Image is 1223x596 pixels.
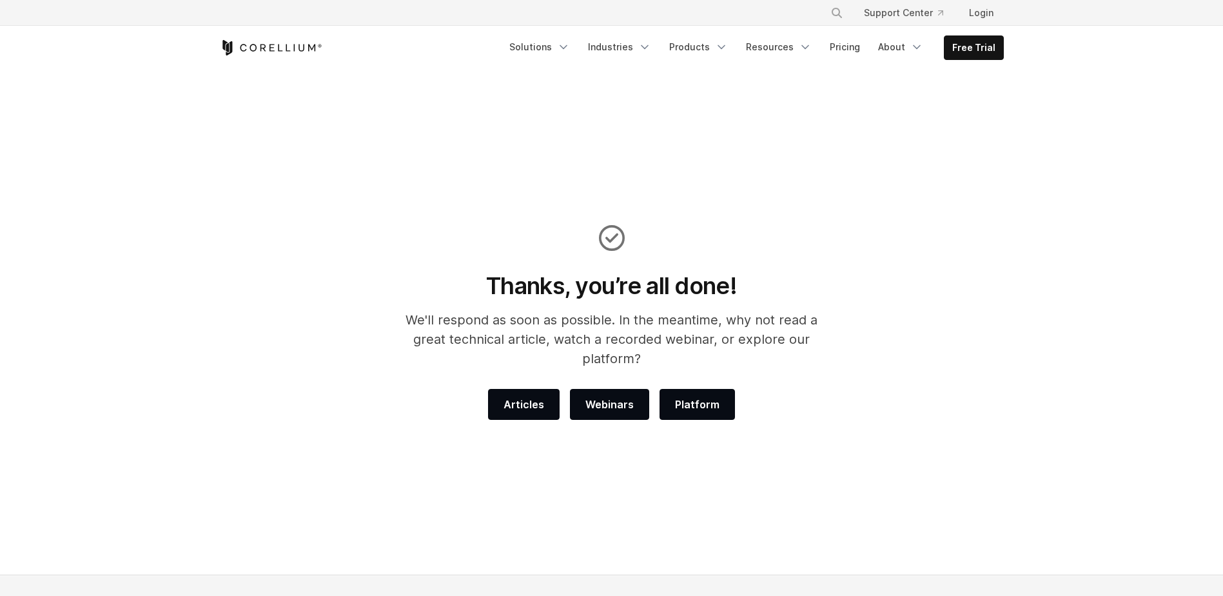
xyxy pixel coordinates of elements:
[854,1,954,25] a: Support Center
[944,36,1003,59] a: Free Trial
[504,397,544,412] span: Articles
[570,389,649,420] a: Webinars
[675,397,719,412] span: Platform
[220,40,322,55] a: Corellium Home
[661,35,736,59] a: Products
[388,272,835,300] h1: Thanks, you’re all done!
[738,35,819,59] a: Resources
[825,1,848,25] button: Search
[580,35,659,59] a: Industries
[660,389,735,420] a: Platform
[388,310,835,368] p: We'll respond as soon as possible. In the meantime, why not read a great technical article, watch...
[502,35,1004,60] div: Navigation Menu
[502,35,578,59] a: Solutions
[870,35,931,59] a: About
[959,1,1004,25] a: Login
[815,1,1004,25] div: Navigation Menu
[585,397,634,412] span: Webinars
[488,389,560,420] a: Articles
[822,35,868,59] a: Pricing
